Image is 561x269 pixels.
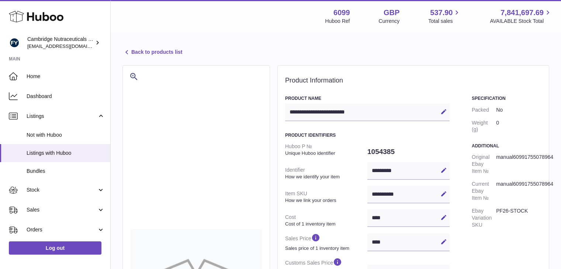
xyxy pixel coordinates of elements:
[27,113,97,120] span: Listings
[490,18,552,25] span: AVAILABLE Stock Total
[285,164,367,183] dt: Identifier
[472,104,496,116] dt: Packed
[472,178,496,205] dt: Current Ebay Item №
[285,150,366,157] strong: Unique Huboo identifier
[285,197,366,204] strong: How we link your orders
[496,151,541,178] dd: manual60991755078964
[428,8,461,25] a: 537.90 Total sales
[379,18,400,25] div: Currency
[285,211,367,230] dt: Cost
[496,205,541,231] dd: PF26-STOCK
[490,8,552,25] a: 7,841,697.69 AVAILABLE Stock Total
[325,18,350,25] div: Huboo Ref
[333,8,350,18] strong: 6099
[367,144,450,160] dd: 1054385
[285,95,450,101] h3: Product Name
[501,8,544,18] span: 7,841,697.69
[472,151,496,178] dt: Original Ebay Item №
[27,226,97,233] span: Orders
[285,221,366,227] strong: Cost of 1 inventory item
[285,230,367,254] dt: Sales Price
[122,48,182,57] a: Back to products list
[285,187,367,206] dt: Item SKU
[9,241,101,255] a: Log out
[27,36,94,50] div: Cambridge Nutraceuticals Ltd
[27,43,108,49] span: [EMAIL_ADDRESS][DOMAIN_NAME]
[285,245,366,252] strong: Sales price of 1 inventory item
[472,205,496,231] dt: Ebay Variation SKU
[27,206,97,213] span: Sales
[472,143,541,149] h3: Additional
[27,132,105,139] span: Not with Huboo
[496,178,541,205] dd: manual60991755078964
[27,150,105,157] span: Listings with Huboo
[27,168,105,175] span: Bundles
[9,37,20,48] img: internalAdmin-6099@internal.huboo.com
[384,8,399,18] strong: GBP
[430,8,453,18] span: 537.90
[27,93,105,100] span: Dashboard
[472,95,541,101] h3: Specification
[472,116,496,136] dt: Weight (g)
[496,104,541,116] dd: No
[27,73,105,80] span: Home
[285,174,366,180] strong: How we identify your item
[428,18,461,25] span: Total sales
[496,116,541,136] dd: 0
[285,132,450,138] h3: Product Identifiers
[27,186,97,193] span: Stock
[285,140,367,159] dt: Huboo P №
[285,77,541,85] h2: Product Information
